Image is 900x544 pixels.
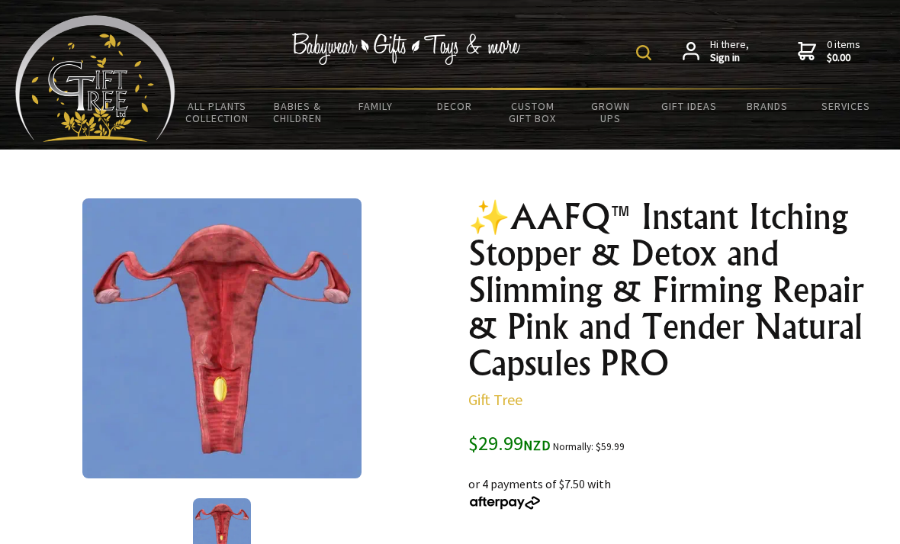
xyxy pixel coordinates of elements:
h1: ✨AAFQ™ Instant Itching Stopper & Detox and Slimming & Firming Repair & Pink and Tender Natural Ca... [468,198,888,381]
img: product search [636,45,651,60]
a: All Plants Collection [175,90,259,134]
img: ✨AAFQ™ Instant Itching Stopper & Detox and Slimming & Firming Repair & Pink and Tender Natural Ca... [82,198,362,478]
a: Family [337,90,416,122]
img: Babywear - Gifts - Toys & more [291,33,520,65]
a: Gift Ideas [650,90,728,122]
a: Decor [415,90,493,122]
a: Gift Tree [468,390,522,409]
img: Afterpay [468,496,542,510]
a: Brands [728,90,807,122]
a: Hi there,Sign in [683,38,749,65]
small: Normally: $59.99 [553,440,625,453]
img: Babyware - Gifts - Toys and more... [15,15,175,142]
div: or 4 payments of $7.50 with [468,456,888,511]
a: Grown Ups [572,90,651,134]
span: $29.99 [468,430,551,455]
span: Hi there, [710,38,749,65]
a: Custom Gift Box [493,90,572,134]
a: 0 items$0.00 [798,38,860,65]
a: Services [806,90,885,122]
span: NZD [523,436,551,454]
span: 0 items [827,37,860,65]
strong: Sign in [710,51,749,65]
a: Babies & Children [259,90,337,134]
strong: $0.00 [827,51,860,65]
